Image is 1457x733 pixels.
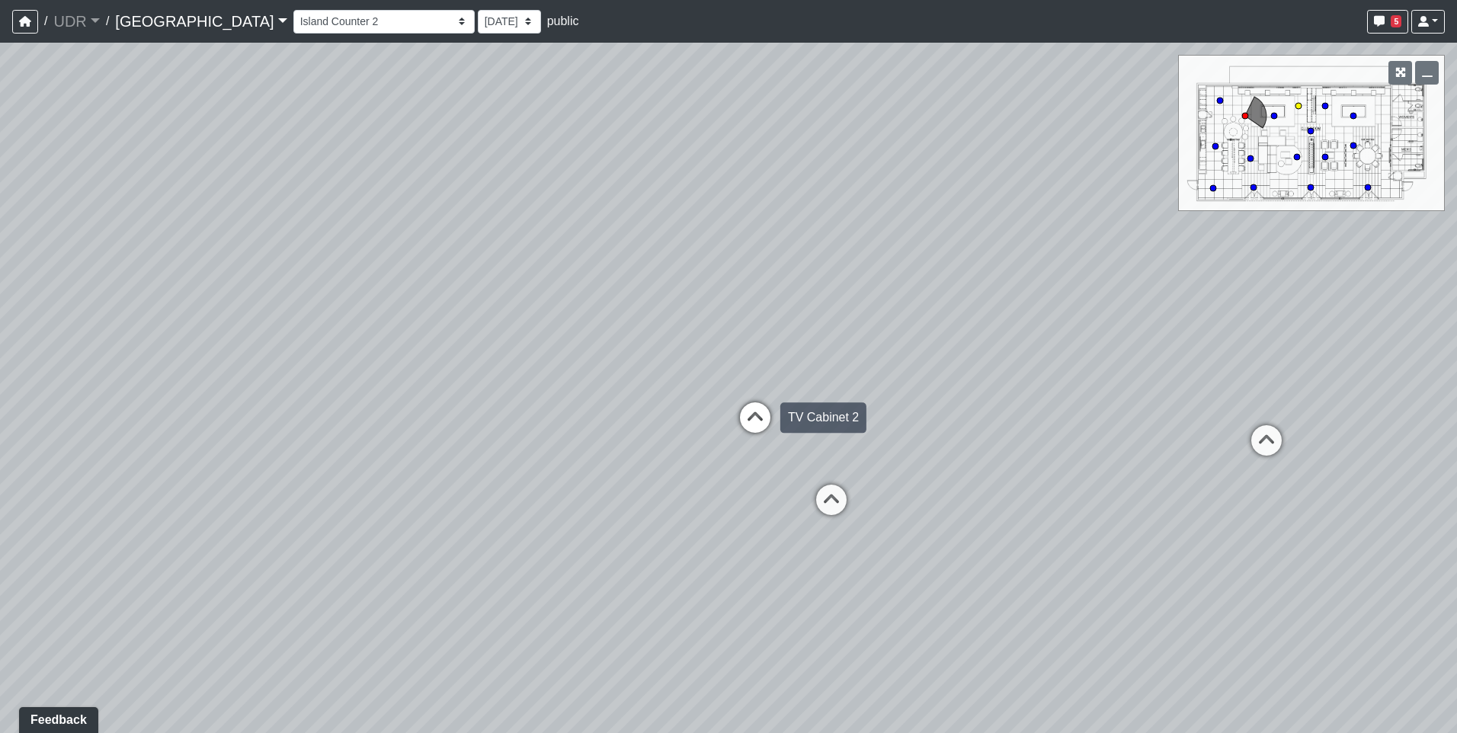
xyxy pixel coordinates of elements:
a: [GEOGRAPHIC_DATA] [115,6,287,37]
iframe: Ybug feedback widget [11,703,101,733]
span: / [100,6,115,37]
a: UDR [53,6,99,37]
span: public [547,14,579,27]
button: 5 [1367,10,1408,34]
span: / [38,6,53,37]
span: 5 [1391,15,1401,27]
div: TV Cabinet 2 [780,402,866,433]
